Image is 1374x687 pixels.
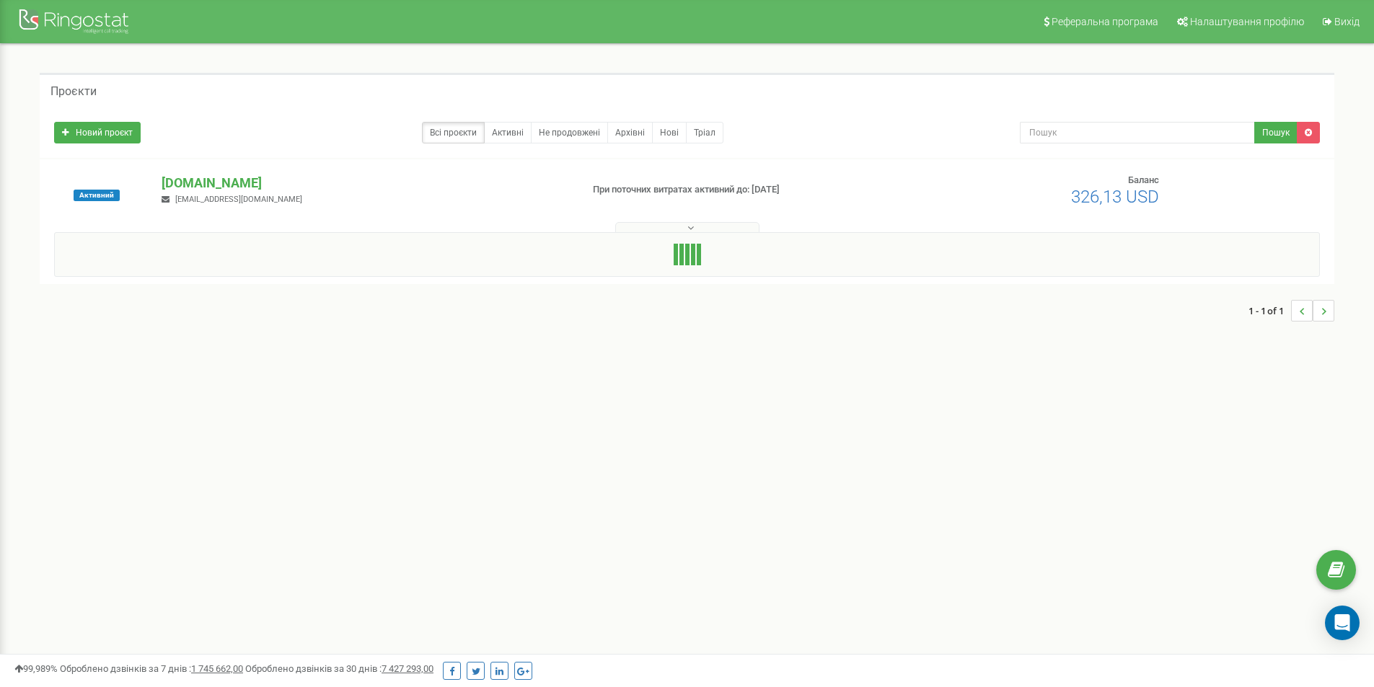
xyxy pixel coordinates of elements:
span: Реферальна програма [1052,16,1158,27]
a: Всі проєкти [422,122,485,143]
h5: Проєкти [50,85,97,98]
u: 7 427 293,00 [382,663,433,674]
p: При поточних витратах активний до: [DATE] [593,183,893,197]
a: Новий проєкт [54,122,141,143]
span: [EMAIL_ADDRESS][DOMAIN_NAME] [175,195,302,204]
span: Баланс [1128,174,1159,185]
span: 1 - 1 of 1 [1249,300,1291,322]
a: Не продовжені [531,122,608,143]
u: 1 745 662,00 [191,663,243,674]
span: Вихід [1334,16,1360,27]
p: [DOMAIN_NAME] [162,174,569,192]
span: 326,13 USD [1071,187,1159,207]
a: Активні [484,122,532,143]
div: Open Intercom Messenger [1325,606,1360,640]
span: Оброблено дзвінків за 30 днів : [245,663,433,674]
a: Архівні [607,122,653,143]
nav: ... [1249,285,1334,336]
button: Пошук [1254,122,1298,143]
input: Пошук [1020,122,1255,143]
span: 99,989% [14,663,58,674]
span: Оброблено дзвінків за 7 днів : [60,663,243,674]
span: Активний [74,190,120,201]
span: Налаштування профілю [1190,16,1304,27]
a: Нові [652,122,687,143]
a: Тріал [686,122,723,143]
